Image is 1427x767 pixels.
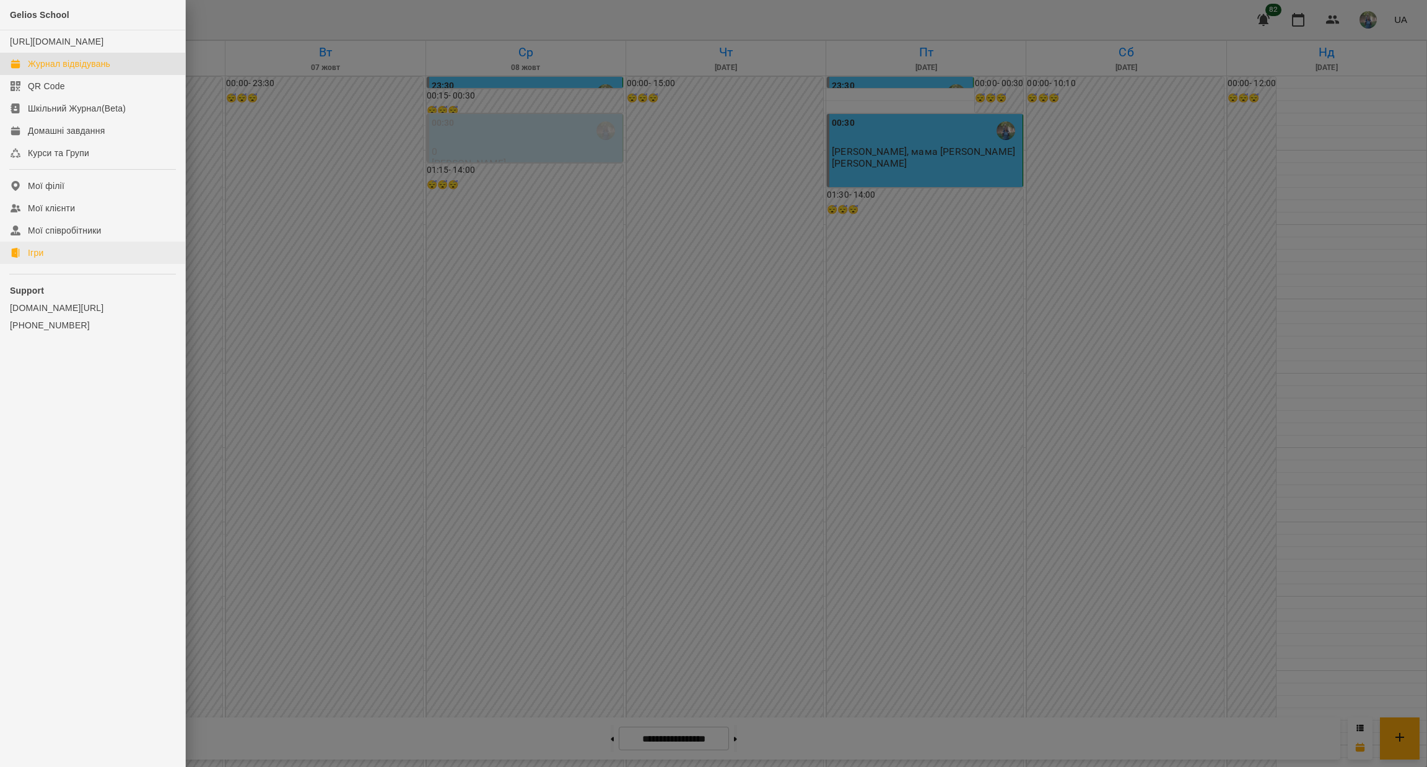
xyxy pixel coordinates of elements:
div: Мої клієнти [28,202,75,214]
a: [DOMAIN_NAME][URL] [10,302,175,314]
div: QR Code [28,80,65,92]
div: Ігри [28,247,43,259]
div: Мої співробітники [28,224,102,237]
a: [PHONE_NUMBER] [10,319,175,331]
span: Gelios School [10,10,69,20]
a: [URL][DOMAIN_NAME] [10,37,103,46]
div: Домашні завдання [28,125,105,137]
div: Мої філії [28,180,64,192]
div: Шкільний Журнал(Beta) [28,102,126,115]
p: Support [10,284,175,297]
div: Курси та Групи [28,147,89,159]
div: Журнал відвідувань [28,58,110,70]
